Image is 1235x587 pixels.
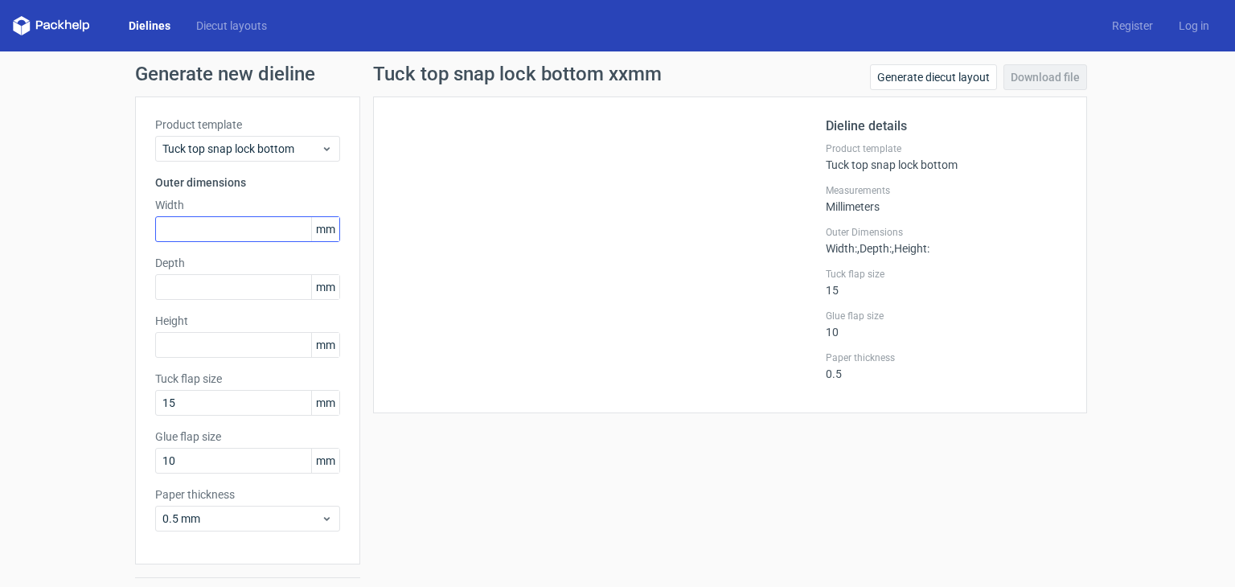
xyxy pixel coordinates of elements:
[826,142,1067,171] div: Tuck top snap lock bottom
[311,217,339,241] span: mm
[116,18,183,34] a: Dielines
[826,310,1067,322] label: Glue flap size
[311,449,339,473] span: mm
[826,117,1067,136] h2: Dieline details
[1166,18,1222,34] a: Log in
[826,184,1067,213] div: Millimeters
[155,117,340,133] label: Product template
[311,391,339,415] span: mm
[857,242,892,255] span: , Depth :
[826,351,1067,380] div: 0.5
[155,371,340,387] label: Tuck flap size
[155,429,340,445] label: Glue flap size
[826,268,1067,297] div: 15
[1099,18,1166,34] a: Register
[311,275,339,299] span: mm
[826,226,1067,239] label: Outer Dimensions
[826,242,857,255] span: Width :
[155,486,340,503] label: Paper thickness
[311,333,339,357] span: mm
[135,64,1100,84] h1: Generate new dieline
[892,242,929,255] span: , Height :
[155,197,340,213] label: Width
[162,141,321,157] span: Tuck top snap lock bottom
[155,313,340,329] label: Height
[183,18,280,34] a: Diecut layouts
[826,142,1067,155] label: Product template
[155,174,340,191] h3: Outer dimensions
[826,310,1067,339] div: 10
[826,351,1067,364] label: Paper thickness
[826,268,1067,281] label: Tuck flap size
[155,255,340,271] label: Depth
[373,64,662,84] h1: Tuck top snap lock bottom xxmm
[870,64,997,90] a: Generate diecut layout
[826,184,1067,197] label: Measurements
[162,511,321,527] span: 0.5 mm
